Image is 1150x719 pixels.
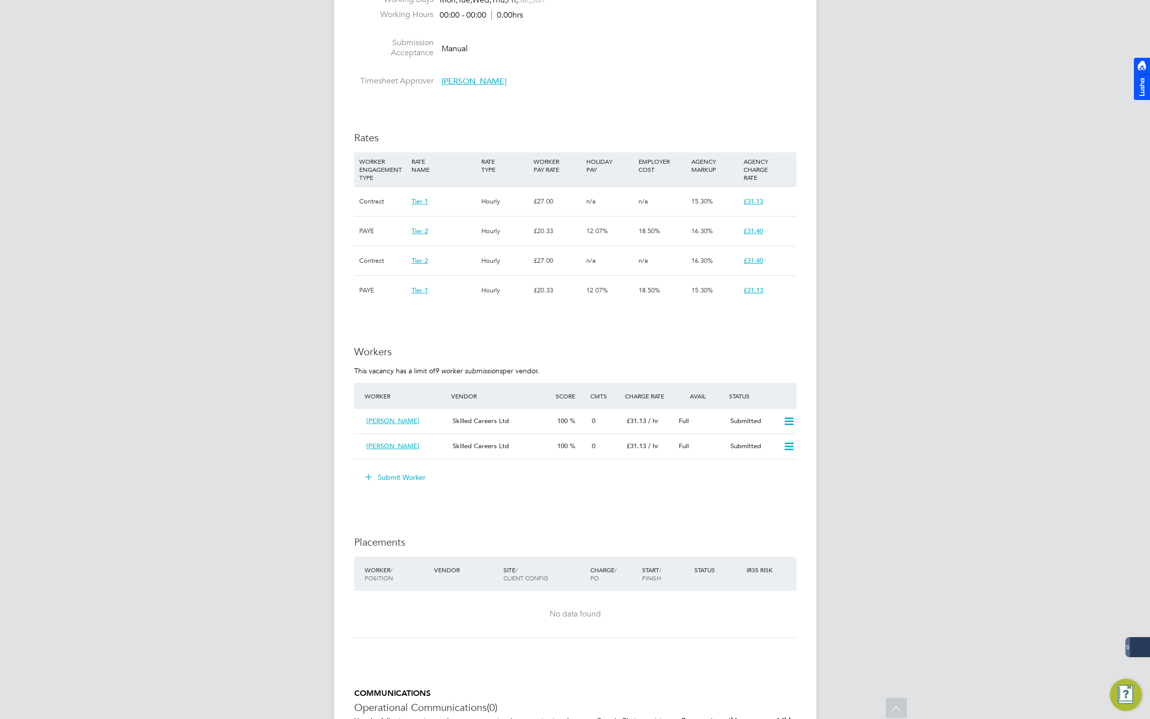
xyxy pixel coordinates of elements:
[503,566,548,582] span: / Client Config
[442,43,468,53] span: Manual
[689,152,741,178] div: AGENCY MARKUP
[501,561,588,587] div: Site
[453,442,509,450] span: Skilled Careers Ltd
[411,256,428,265] span: Tier 2
[479,276,531,305] div: Hourly
[639,256,648,265] span: n/a
[354,131,796,144] h3: Rates
[691,227,713,235] span: 16.30%
[440,10,523,21] div: 00:00 - 00:00
[691,256,713,265] span: 16.30%
[622,387,675,405] div: Charge Rate
[726,387,796,405] div: Status
[487,701,497,714] span: (0)
[354,10,434,20] label: Working Hours
[362,387,449,405] div: Worker
[639,197,648,206] span: n/a
[531,187,583,216] div: £27.00
[741,152,793,186] div: AGENCY CHARGE RATE
[491,10,523,20] span: 0.00hrs
[357,217,409,246] div: PAYE
[586,286,608,294] span: 12.07%
[648,442,659,450] span: / hr
[679,442,689,450] span: Full
[479,217,531,246] div: Hourly
[531,246,583,275] div: £27.00
[354,366,796,375] p: This vacancy has a limit of per vendor.
[357,152,409,186] div: WORKER ENGAGEMENT TYPE
[626,442,646,450] span: £31.13
[357,187,409,216] div: Contract
[636,152,688,178] div: EMPLOYER COST
[357,276,409,305] div: PAYE
[726,413,779,430] div: Submitted
[592,442,595,450] span: 0
[354,38,434,59] label: Submission Acceptance
[1110,679,1142,711] button: Engage Resource Center
[354,688,796,699] h5: COMMUNICATIONS
[675,387,727,405] div: Avail
[557,442,568,450] span: 100
[726,438,779,455] div: Submitted
[411,227,428,235] span: Tier 2
[626,417,646,425] span: £31.13
[744,286,763,294] span: £31.13
[366,417,420,425] span: [PERSON_NAME]
[354,536,796,549] h3: Placements
[354,345,796,358] h3: Workers
[692,561,744,579] div: Status
[586,197,596,206] span: n/a
[588,387,622,405] div: Cmts
[354,701,796,714] h3: Operational Communications
[366,442,420,450] span: [PERSON_NAME]
[557,417,568,425] span: 100
[584,152,636,178] div: HOLIDAY PAY
[479,246,531,275] div: Hourly
[432,561,501,579] div: Vendor
[590,566,616,582] span: / PO
[531,217,583,246] div: £20.33
[642,566,661,582] span: / Finish
[648,417,659,425] span: / hr
[744,197,763,206] span: £31.13
[744,227,763,235] span: £31.40
[362,561,432,587] div: Worker
[411,197,428,206] span: Tier 1
[640,561,692,587] div: Start
[358,469,434,485] button: Submit Worker
[586,256,596,265] span: n/a
[365,566,393,582] span: / Position
[449,387,553,405] div: Vendor
[479,152,531,178] div: RATE TYPE
[639,286,660,294] span: 18.50%
[586,227,608,235] span: 12.07%
[453,417,509,425] span: Skilled Careers Ltd
[435,366,502,375] em: 9 worker submissions
[744,561,779,579] div: IR35 Risk
[364,609,786,620] div: No data found
[588,561,640,587] div: Charge
[553,387,588,405] div: Score
[479,187,531,216] div: Hourly
[409,152,479,178] div: RATE NAME
[691,197,713,206] span: 15.30%
[357,246,409,275] div: Contract
[531,276,583,305] div: £20.33
[354,76,434,86] label: Timesheet Approver
[639,227,660,235] span: 18.50%
[592,417,595,425] span: 0
[691,286,713,294] span: 15.30%
[744,256,763,265] span: £31.40
[679,417,689,425] span: Full
[531,152,583,178] div: WORKER PAY RATE
[442,76,506,86] span: [PERSON_NAME]
[411,286,428,294] span: Tier 1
